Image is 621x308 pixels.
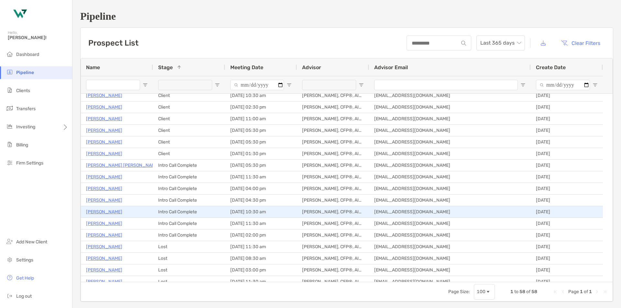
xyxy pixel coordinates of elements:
span: 1 [580,289,583,294]
div: [PERSON_NAME], CFP®, AIF®, CRPC™ [297,148,369,159]
div: [DATE] 05:30 pm [225,160,297,171]
div: [DATE] [531,113,603,124]
input: Meeting Date Filter Input [230,80,284,90]
div: [DATE] [531,276,603,287]
p: [PERSON_NAME] [86,150,122,158]
div: [DATE] 05:30 pm [225,136,297,148]
span: Stage [158,64,173,70]
div: [EMAIL_ADDRESS][DOMAIN_NAME] [369,229,531,241]
div: [PERSON_NAME], CFP®, AIF®, CRPC™ [297,229,369,241]
input: Name Filter Input [86,80,140,90]
div: [DATE] 02:30 pm [225,101,297,113]
img: billing icon [6,141,14,148]
div: [PERSON_NAME], CFP®, AIF®, CRPC™ [297,113,369,124]
div: [DATE] [531,183,603,194]
a: [PERSON_NAME] [86,91,122,100]
h1: Pipeline [80,10,613,22]
a: [PERSON_NAME] [86,278,122,286]
div: [EMAIL_ADDRESS][DOMAIN_NAME] [369,183,531,194]
div: [EMAIL_ADDRESS][DOMAIN_NAME] [369,136,531,148]
p: [PERSON_NAME] [86,243,122,251]
div: [PERSON_NAME], CFP®, AIF®, CRPC™ [297,101,369,113]
button: Open Filter Menu [143,82,148,88]
div: [PERSON_NAME], CFP®, AIF®, CRPC™ [297,218,369,229]
p: [PERSON_NAME] [86,173,122,181]
div: Last Page [602,289,607,294]
div: [DATE] 11:30 am [225,218,297,229]
input: Create Date Filter Input [536,80,590,90]
span: 58 [519,289,525,294]
div: [DATE] [531,148,603,159]
img: get-help icon [6,274,14,281]
span: Name [86,64,100,70]
img: firm-settings icon [6,159,14,166]
div: 100 [477,289,485,294]
div: [DATE] [531,253,603,264]
button: Open Filter Menu [287,82,292,88]
span: Advisor Email [374,64,408,70]
div: [DATE] 11:30 am [225,276,297,287]
div: [EMAIL_ADDRESS][DOMAIN_NAME] [369,171,531,183]
div: Client [153,148,225,159]
a: [PERSON_NAME] [86,115,122,123]
div: [PERSON_NAME], CFP®, AIF®, CRPC™ [297,253,369,264]
div: [DATE] [531,136,603,148]
div: Intro Call Complete [153,171,225,183]
div: [PERSON_NAME], CFP®, AIF®, CRPC™ [297,241,369,252]
div: [EMAIL_ADDRESS][DOMAIN_NAME] [369,90,531,101]
div: [DATE] 10:30 am [225,90,297,101]
div: [PERSON_NAME], CFP®, AIF®, CRPC™ [297,206,369,218]
p: [PERSON_NAME] [86,208,122,216]
div: [DATE] 02:00 pm [225,229,297,241]
span: Add New Client [16,239,47,245]
button: Open Filter Menu [593,82,598,88]
div: [DATE] [531,241,603,252]
img: dashboard icon [6,50,14,58]
img: transfers icon [6,104,14,112]
div: [DATE] 01:30 pm [225,148,297,159]
div: [PERSON_NAME], CFP®, AIF®, CRPC™ [297,90,369,101]
div: [PERSON_NAME], CFP®, AIF®, CRPC™ [297,160,369,171]
div: [DATE] 11:00 am [225,113,297,124]
span: 58 [531,289,537,294]
div: Page Size: [448,289,470,294]
div: [EMAIL_ADDRESS][DOMAIN_NAME] [369,241,531,252]
span: to [514,289,518,294]
button: Open Filter Menu [359,82,364,88]
button: Clear Filters [556,36,605,50]
span: 1 [589,289,592,294]
span: [PERSON_NAME]! [8,35,68,40]
div: [PERSON_NAME], CFP®, AIF®, CRPC™ [297,183,369,194]
div: [DATE] [531,160,603,171]
div: First Page [553,289,558,294]
div: Intro Call Complete [153,218,225,229]
div: [DATE] 04:30 pm [225,195,297,206]
div: [DATE] 04:00 pm [225,183,297,194]
span: Pipeline [16,70,34,75]
span: Advisor [302,64,321,70]
span: Settings [16,257,33,263]
a: [PERSON_NAME] [86,103,122,111]
img: clients icon [6,86,14,94]
img: input icon [461,41,466,46]
div: [EMAIL_ADDRESS][DOMAIN_NAME] [369,264,531,276]
div: [DATE] [531,206,603,218]
div: Client [153,125,225,136]
a: [PERSON_NAME] [86,185,122,193]
div: [DATE] [531,90,603,101]
span: Get Help [16,275,34,281]
button: Open Filter Menu [520,82,526,88]
span: Last 365 days [480,36,521,50]
div: Previous Page [561,289,566,294]
a: [PERSON_NAME] [86,219,122,228]
div: Lost [153,264,225,276]
p: [PERSON_NAME] [86,254,122,262]
div: [DATE] [531,171,603,183]
span: Page [568,289,579,294]
div: [PERSON_NAME], CFP®, AIF®, CRPC™ [297,171,369,183]
div: [EMAIL_ADDRESS][DOMAIN_NAME] [369,206,531,218]
p: [PERSON_NAME] [PERSON_NAME] [86,161,159,169]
